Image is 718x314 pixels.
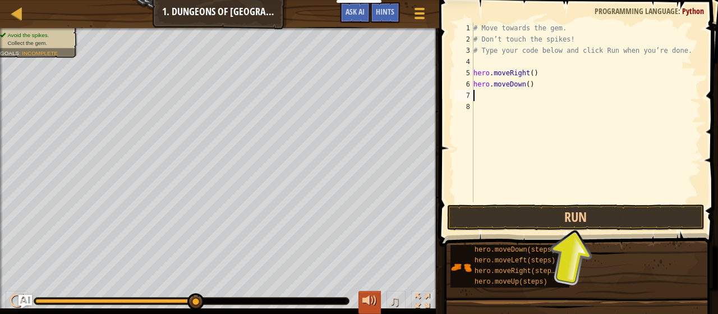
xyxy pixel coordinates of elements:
span: : [678,6,682,16]
button: Adjust volume [358,291,381,314]
button: Ask AI [19,295,32,308]
span: Python [682,6,704,16]
div: 3 [455,45,473,56]
span: Collect the gem. [7,40,47,46]
div: 6 [455,79,473,90]
span: ♫ [389,293,400,310]
span: Hints [376,6,394,17]
button: Toggle fullscreen [411,291,434,314]
div: 1 [455,22,473,34]
span: Programming language [595,6,678,16]
div: 8 [455,101,473,112]
div: 4 [455,56,473,67]
span: Incomplete [22,50,58,56]
span: Ask AI [346,6,365,17]
div: 7 [455,90,473,101]
button: ♫ [386,291,406,314]
div: 2 [455,34,473,45]
button: Ask AI [340,2,370,23]
span: hero.moveUp(steps) [475,278,547,286]
button: Run [447,204,705,230]
span: : [19,50,22,56]
button: Ctrl + P: Pause [6,291,28,314]
button: Show game menu [406,2,434,29]
div: 5 [455,67,473,79]
img: portrait.png [450,257,472,278]
span: Avoid the spikes. [7,32,49,38]
span: hero.moveLeft(steps) [475,257,555,265]
span: hero.moveRight(steps) [475,267,559,275]
span: hero.moveDown(steps) [475,246,555,254]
